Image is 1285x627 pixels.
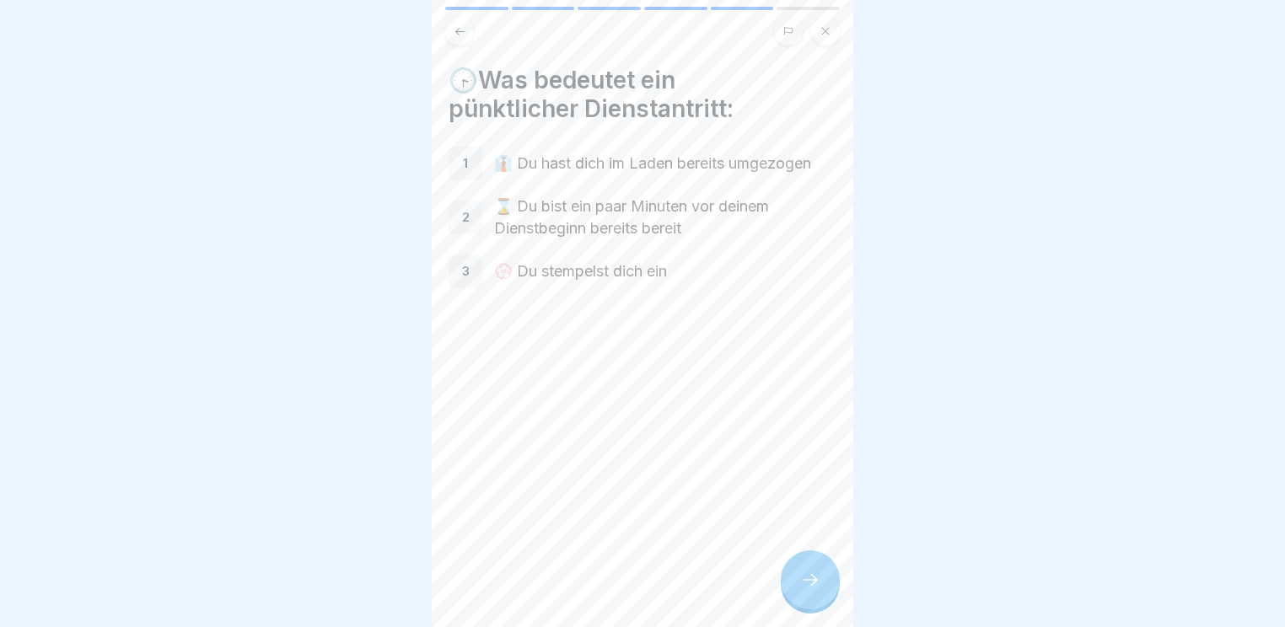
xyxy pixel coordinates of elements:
[494,260,836,282] p: 💮 Du stempelst dich ein
[494,153,836,174] p: 👔 Du hast dich im Laden bereits umgezogen
[462,264,470,279] p: 3
[463,156,468,171] p: 1
[494,196,836,239] p: ⌛️ Du bist ein paar Minuten vor deinem Dienstbeginn bereits bereit
[462,210,470,225] p: 2
[449,66,836,123] h4: 🕞Was bedeutet ein pünktlicher Dienstantritt:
